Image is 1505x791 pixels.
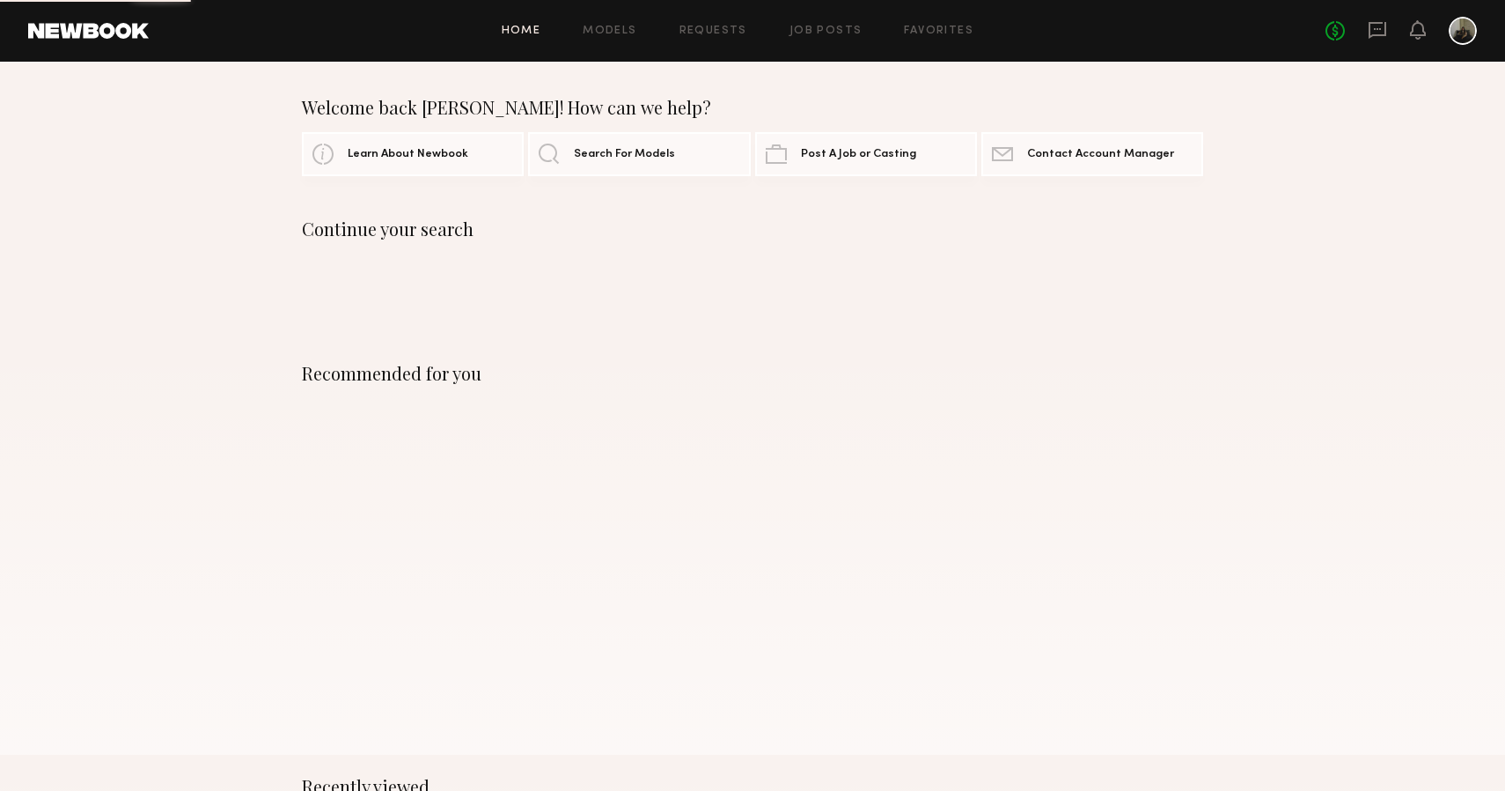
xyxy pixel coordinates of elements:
[1027,149,1174,160] span: Contact Account Manager
[904,26,973,37] a: Favorites
[755,132,977,176] a: Post A Job or Casting
[348,149,468,160] span: Learn About Newbook
[574,149,675,160] span: Search For Models
[981,132,1203,176] a: Contact Account Manager
[302,218,1203,240] div: Continue your search
[801,149,916,160] span: Post A Job or Casting
[302,363,1203,384] div: Recommended for you
[583,26,636,37] a: Models
[528,132,750,176] a: Search For Models
[679,26,747,37] a: Requests
[302,132,524,176] a: Learn About Newbook
[302,97,1203,118] div: Welcome back [PERSON_NAME]! How can we help?
[502,26,541,37] a: Home
[789,26,863,37] a: Job Posts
